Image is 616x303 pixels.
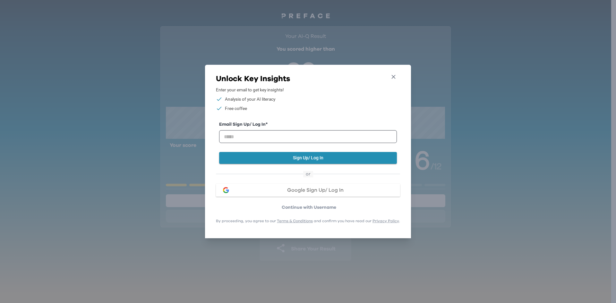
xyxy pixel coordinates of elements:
[219,152,397,164] button: Sign Up/ Log In
[218,204,400,211] p: Continue with Username
[219,121,397,128] label: Email Sign Up/ Log In *
[216,218,400,223] p: By proceeding, you agree to our and confirm you have read our .
[287,188,344,193] span: Google Sign Up/ Log In
[277,219,313,223] a: Terms & Conditions
[216,74,400,84] h3: Unlock Key Insights
[225,96,275,103] p: Analysis of your AI literacy
[216,87,400,93] p: Enter your email to get key insights!
[372,219,399,223] a: Privacy Policy
[216,184,400,197] button: google loginGoogle Sign Up/ Log In
[225,105,247,112] p: Free coffee
[222,186,230,194] img: google login
[303,171,313,177] span: or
